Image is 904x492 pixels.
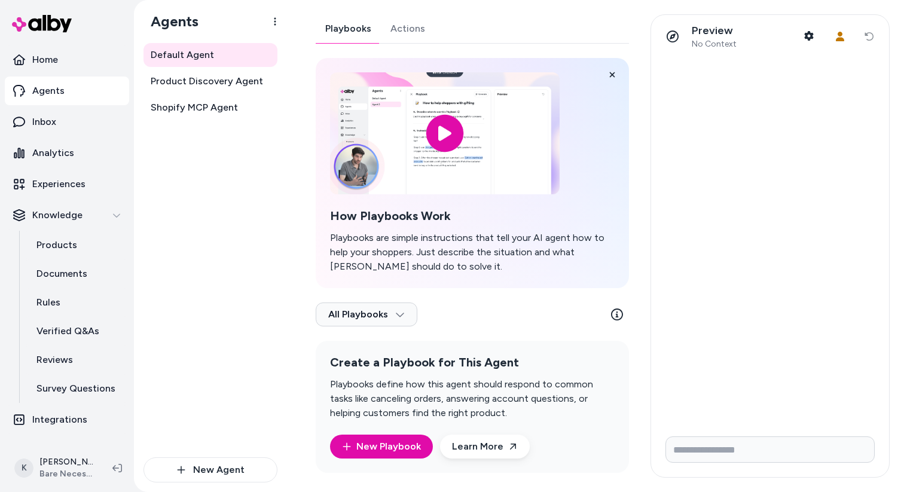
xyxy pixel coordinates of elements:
span: Shopify MCP Agent [151,100,238,115]
span: K [14,459,33,478]
a: Home [5,45,129,74]
h2: Create a Playbook for This Agent [330,355,615,370]
a: New Playbook [342,439,421,454]
button: K[PERSON_NAME]Bare Necessities [7,449,103,487]
p: Reviews [36,353,73,367]
a: Verified Q&As [25,317,129,346]
p: Rules [36,295,60,310]
a: Agents [5,77,129,105]
p: Verified Q&As [36,324,99,338]
a: Experiences [5,170,129,198]
a: Survey Questions [25,374,129,403]
a: Shopify MCP Agent [143,96,277,120]
p: Survey Questions [36,381,115,396]
a: Reviews [25,346,129,374]
a: Default Agent [143,43,277,67]
a: Products [25,231,129,259]
p: Home [32,53,58,67]
span: All Playbooks [328,308,405,320]
h2: How Playbooks Work [330,209,615,224]
h1: Agents [141,13,198,30]
p: Products [36,238,77,252]
p: Knowledge [32,208,83,222]
p: Experiences [32,177,85,191]
p: Integrations [32,412,87,427]
a: Rules [25,288,129,317]
p: Documents [36,267,87,281]
p: Analytics [32,146,74,160]
span: Product Discovery Agent [151,74,263,88]
p: [PERSON_NAME] [39,456,93,468]
img: alby Logo [12,15,72,32]
a: Integrations [5,405,129,434]
span: Bare Necessities [39,468,93,480]
button: All Playbooks [316,302,417,326]
a: Documents [25,259,129,288]
a: Learn More [440,435,530,459]
input: Write your prompt here [665,436,875,463]
a: Product Discovery Agent [143,69,277,93]
a: Analytics [5,139,129,167]
a: Playbooks [316,14,381,43]
p: Playbooks define how this agent should respond to common tasks like canceling orders, answering a... [330,377,615,420]
p: Inbox [32,115,56,129]
button: New Playbook [330,435,433,459]
p: Playbooks are simple instructions that tell your AI agent how to help your shoppers. Just describ... [330,231,615,274]
p: Preview [692,24,737,38]
button: New Agent [143,457,277,482]
span: No Context [692,39,737,50]
p: Agents [32,84,65,98]
button: Knowledge [5,201,129,230]
a: Inbox [5,108,129,136]
a: Actions [381,14,435,43]
span: Default Agent [151,48,214,62]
